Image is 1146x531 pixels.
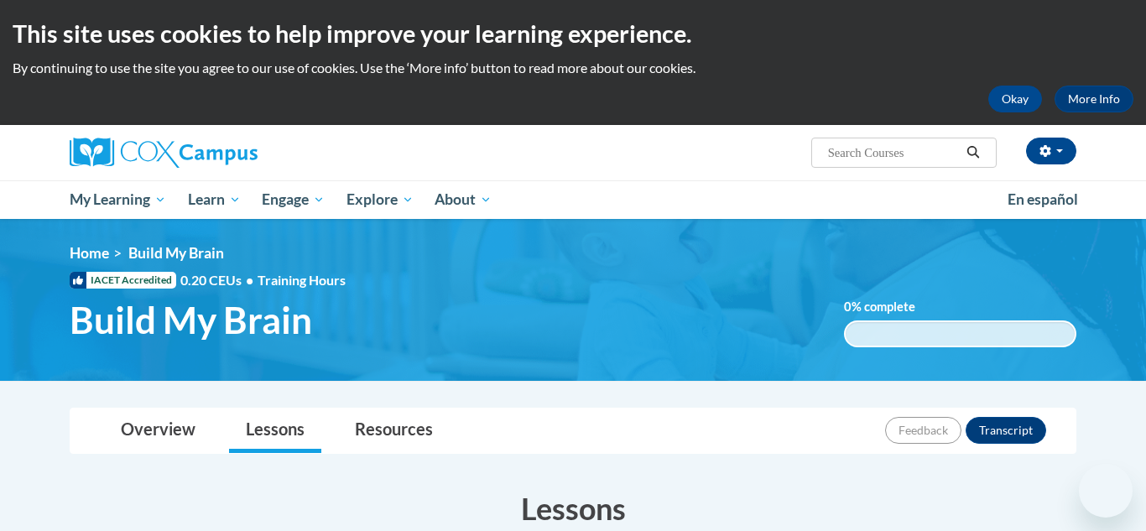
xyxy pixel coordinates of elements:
[13,17,1133,50] h2: This site uses cookies to help improve your learning experience.
[188,190,241,210] span: Learn
[425,180,503,219] a: About
[346,190,414,210] span: Explore
[44,180,1102,219] div: Main menu
[1008,190,1078,208] span: En español
[70,272,176,289] span: IACET Accredited
[844,299,852,314] span: 0
[336,180,425,219] a: Explore
[997,182,1089,217] a: En español
[128,244,224,262] span: Build My Brain
[1079,464,1133,518] iframe: Button to launch messaging window
[59,180,177,219] a: My Learning
[885,417,961,444] button: Feedback
[229,409,321,453] a: Lessons
[70,138,388,168] a: Cox Campus
[180,271,258,289] span: 0.20 CEUs
[844,298,940,316] label: % complete
[70,487,1076,529] h3: Lessons
[1055,86,1133,112] a: More Info
[435,190,492,210] span: About
[70,298,312,342] span: Build My Brain
[246,272,253,288] span: •
[258,272,346,288] span: Training Hours
[70,244,109,262] a: Home
[988,86,1042,112] button: Okay
[177,180,252,219] a: Learn
[104,409,212,453] a: Overview
[70,138,258,168] img: Cox Campus
[13,59,1133,77] p: By continuing to use the site you agree to our use of cookies. Use the ‘More info’ button to read...
[338,409,450,453] a: Resources
[826,143,961,163] input: Search Courses
[262,190,325,210] span: Engage
[966,417,1046,444] button: Transcript
[251,180,336,219] a: Engage
[1026,138,1076,164] button: Account Settings
[961,143,986,163] button: Search
[70,190,166,210] span: My Learning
